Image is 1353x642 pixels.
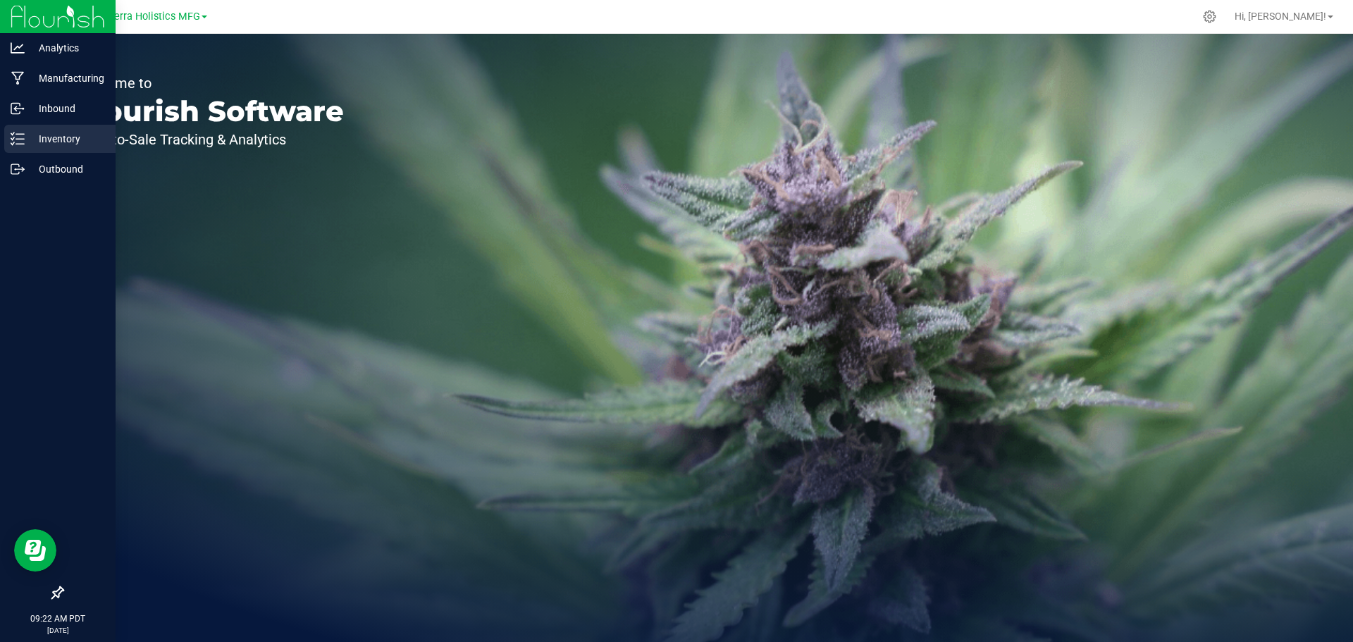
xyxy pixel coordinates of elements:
[14,529,56,572] iframe: Resource center
[25,130,109,147] p: Inventory
[11,71,25,85] inline-svg: Manufacturing
[25,39,109,56] p: Analytics
[76,76,344,90] p: Welcome to
[11,132,25,146] inline-svg: Inventory
[25,70,109,87] p: Manufacturing
[76,97,344,125] p: Flourish Software
[6,625,109,636] p: [DATE]
[25,161,109,178] p: Outbound
[1235,11,1326,22] span: Hi, [PERSON_NAME]!
[11,41,25,55] inline-svg: Analytics
[76,132,344,147] p: Seed-to-Sale Tracking & Analytics
[25,100,109,117] p: Inbound
[11,101,25,116] inline-svg: Inbound
[1201,10,1218,23] div: Manage settings
[11,162,25,176] inline-svg: Outbound
[81,11,200,23] span: High Sierra Holistics MFG
[6,612,109,625] p: 09:22 AM PDT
